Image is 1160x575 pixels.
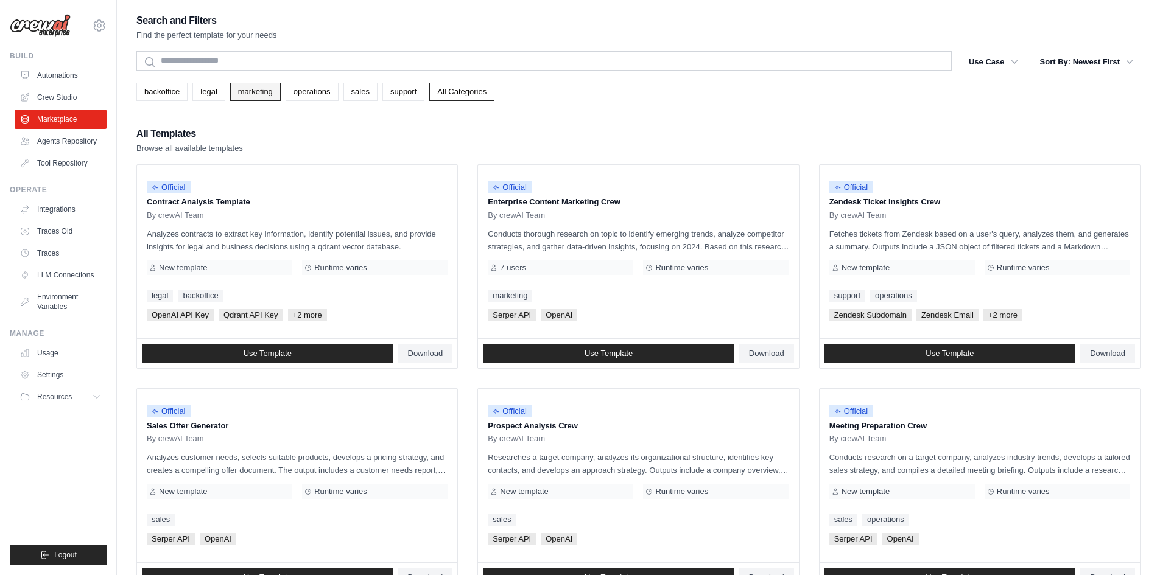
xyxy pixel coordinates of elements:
a: Integrations [15,200,107,219]
a: sales [829,514,857,526]
span: By crewAI Team [147,211,204,220]
p: Analyzes contracts to extract key information, identify potential issues, and provide insights fo... [147,228,448,253]
a: Download [739,344,794,363]
span: 7 users [500,263,526,273]
p: Researches a target company, analyzes its organizational structure, identifies key contacts, and ... [488,451,789,476]
a: backoffice [136,83,188,101]
span: Official [829,181,873,193]
span: Use Template [585,349,633,358]
span: Zendesk Subdomain [829,309,912,321]
span: By crewAI Team [488,434,545,444]
p: Conducts research on a target company, analyzes industry trends, develops a tailored sales strate... [829,451,1130,476]
button: Use Case [961,51,1025,73]
button: Resources [15,387,107,406]
a: Tool Repository [15,153,107,173]
span: OpenAI API Key [147,309,214,321]
a: marketing [230,83,281,101]
a: legal [147,290,173,302]
p: Browse all available templates [136,142,243,155]
p: Conducts thorough research on topic to identify emerging trends, analyze competitor strategies, a... [488,228,789,253]
span: Download [749,349,784,358]
a: legal [192,83,225,101]
h2: All Templates [136,125,243,142]
span: Runtime varies [314,487,367,497]
span: Official [488,405,532,417]
a: Agents Repository [15,131,107,151]
div: Manage [10,329,107,338]
p: Fetches tickets from Zendesk based on a user's query, analyzes them, and generates a summary. Out... [829,228,1130,253]
a: backoffice [178,290,223,302]
span: OpenAI [541,309,577,321]
a: Use Template [142,344,393,363]
span: Serper API [829,533,877,545]
span: +2 more [288,309,327,321]
span: OpenAI [882,533,919,545]
span: Resources [37,392,72,402]
a: Use Template [824,344,1076,363]
span: Download [408,349,443,358]
p: Zendesk Ticket Insights Crew [829,196,1130,208]
a: Traces [15,243,107,263]
a: Traces Old [15,221,107,241]
a: sales [488,514,516,526]
span: By crewAI Team [829,434,887,444]
span: Zendesk Email [916,309,979,321]
button: Logout [10,545,107,565]
a: Download [398,344,453,363]
a: Environment Variables [15,287,107,316]
a: operations [870,290,917,302]
span: New template [842,487,890,497]
a: operations [862,514,909,526]
img: Logo [10,14,71,37]
a: All Categories [429,83,494,101]
span: OpenAI [200,533,236,545]
p: Sales Offer Generator [147,420,448,432]
p: Find the perfect template for your needs [136,29,277,41]
span: Runtime varies [997,487,1050,497]
a: sales [147,514,175,526]
p: Enterprise Content Marketing Crew [488,196,789,208]
span: Official [829,405,873,417]
p: Meeting Preparation Crew [829,420,1130,432]
span: Official [147,181,191,193]
span: Runtime varies [655,487,708,497]
span: +2 more [983,309,1022,321]
span: New template [159,263,207,273]
span: Use Template [244,349,292,358]
span: Qdrant API Key [219,309,283,321]
span: Runtime varies [655,263,708,273]
span: By crewAI Team [488,211,545,220]
span: Use Template [926,349,974,358]
span: Runtime varies [997,263,1050,273]
a: Download [1080,344,1135,363]
a: marketing [488,290,532,302]
span: By crewAI Team [147,434,204,444]
a: sales [343,83,378,101]
a: Crew Studio [15,88,107,107]
p: Contract Analysis Template [147,196,448,208]
span: Serper API [488,533,536,545]
a: support [382,83,424,101]
a: Settings [15,365,107,385]
div: Operate [10,185,107,195]
span: Official [488,181,532,193]
span: OpenAI [541,533,577,545]
a: operations [286,83,339,101]
span: Serper API [488,309,536,321]
p: Prospect Analysis Crew [488,420,789,432]
p: Analyzes customer needs, selects suitable products, develops a pricing strategy, and creates a co... [147,451,448,476]
a: Marketplace [15,110,107,129]
div: Build [10,51,107,61]
span: New template [500,487,548,497]
span: New template [159,487,207,497]
span: Download [1090,349,1125,358]
span: By crewAI Team [829,211,887,220]
a: LLM Connections [15,265,107,285]
a: support [829,290,865,302]
h2: Search and Filters [136,12,277,29]
a: Automations [15,66,107,85]
span: Serper API [147,533,195,545]
span: Logout [54,550,77,560]
span: New template [842,263,890,273]
a: Use Template [483,344,734,363]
